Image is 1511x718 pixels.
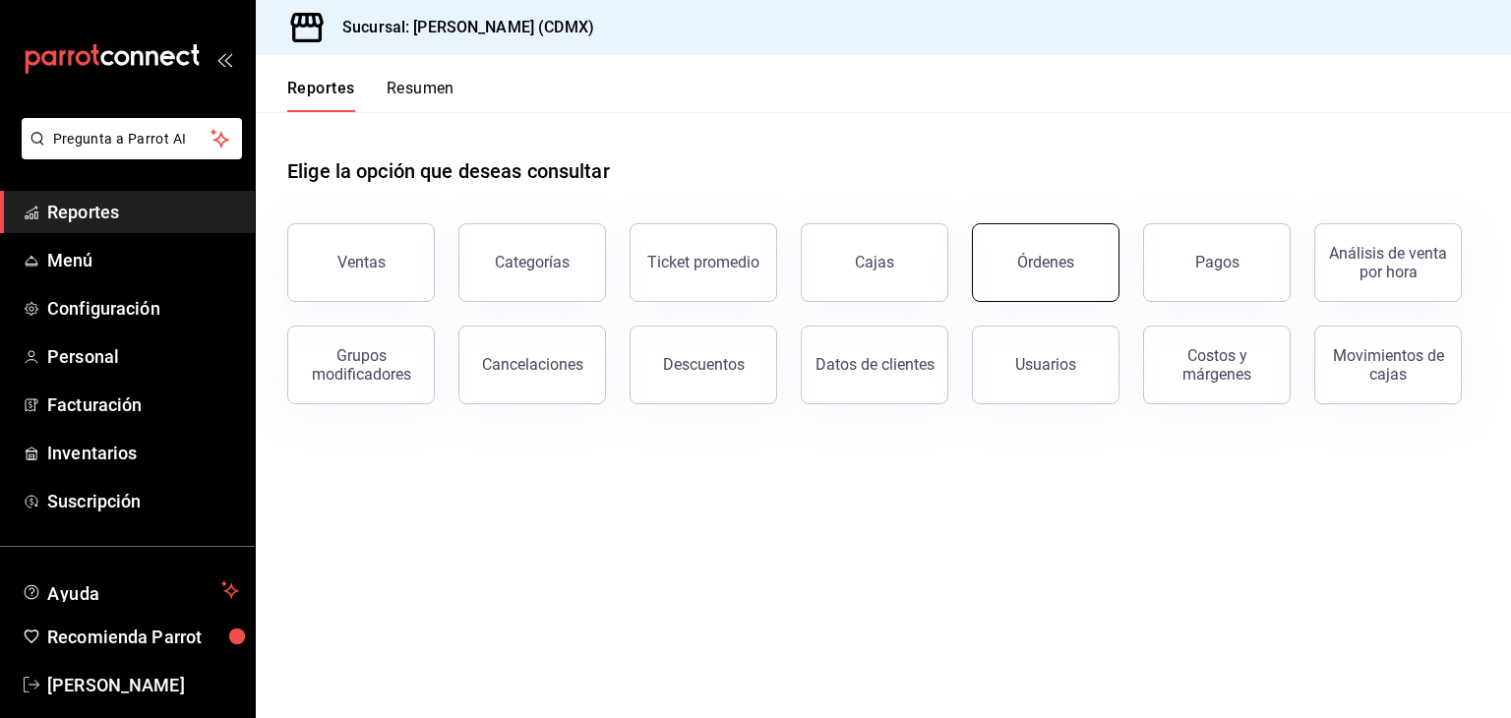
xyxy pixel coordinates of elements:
[47,391,239,418] span: Facturación
[47,247,239,273] span: Menú
[482,355,583,374] div: Cancelaciones
[972,223,1119,302] button: Órdenes
[287,156,610,186] h1: Elige la opción que deseas consultar
[855,251,895,274] div: Cajas
[630,326,777,404] button: Descuentos
[1143,223,1291,302] button: Pagos
[327,16,594,39] h3: Sucursal: [PERSON_NAME] (CDMX)
[47,295,239,322] span: Configuración
[47,440,239,466] span: Inventarios
[1143,326,1291,404] button: Costos y márgenes
[22,118,242,159] button: Pregunta a Parrot AI
[1327,346,1449,384] div: Movimientos de cajas
[14,143,242,163] a: Pregunta a Parrot AI
[647,253,759,271] div: Ticket promedio
[387,79,454,112] button: Resumen
[47,624,239,650] span: Recomienda Parrot
[816,355,935,374] div: Datos de clientes
[1314,223,1462,302] button: Análisis de venta por hora
[47,672,239,698] span: [PERSON_NAME]
[972,326,1119,404] button: Usuarios
[53,129,212,150] span: Pregunta a Parrot AI
[1195,253,1239,271] div: Pagos
[300,346,422,384] div: Grupos modificadores
[801,326,948,404] button: Datos de clientes
[287,79,355,112] button: Reportes
[337,253,386,271] div: Ventas
[1017,253,1074,271] div: Órdenes
[458,223,606,302] button: Categorías
[216,51,232,67] button: open_drawer_menu
[47,488,239,514] span: Suscripción
[1156,346,1278,384] div: Costos y márgenes
[47,199,239,225] span: Reportes
[458,326,606,404] button: Cancelaciones
[287,223,435,302] button: Ventas
[630,223,777,302] button: Ticket promedio
[663,355,745,374] div: Descuentos
[47,343,239,370] span: Personal
[1015,355,1076,374] div: Usuarios
[801,223,948,302] a: Cajas
[1327,244,1449,281] div: Análisis de venta por hora
[287,79,454,112] div: navigation tabs
[47,578,213,602] span: Ayuda
[287,326,435,404] button: Grupos modificadores
[495,253,570,271] div: Categorías
[1314,326,1462,404] button: Movimientos de cajas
